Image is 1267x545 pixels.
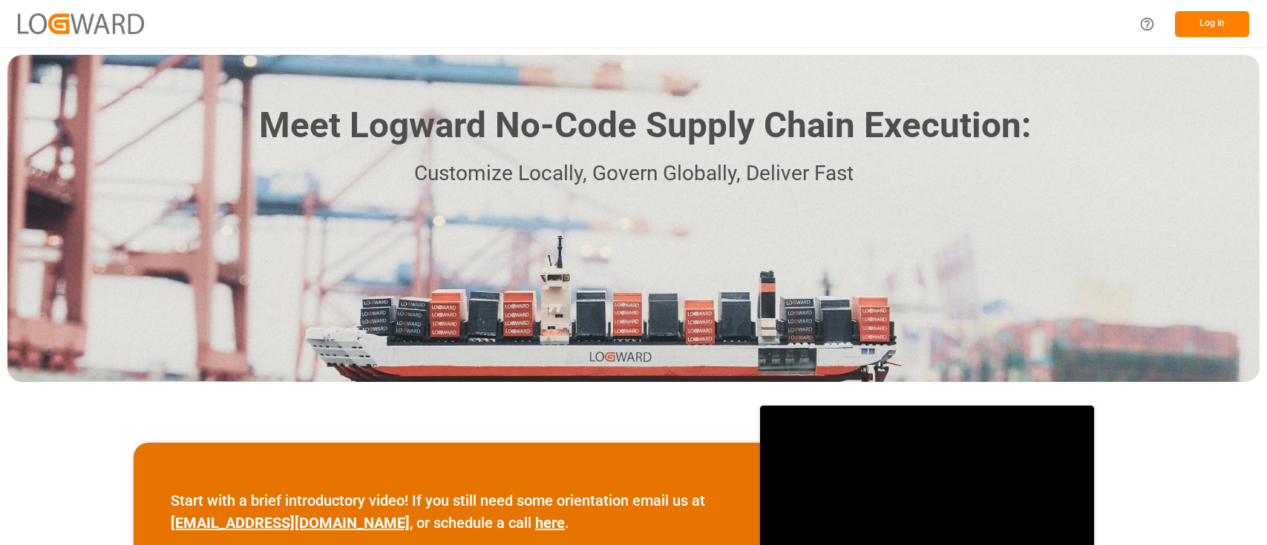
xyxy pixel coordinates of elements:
[18,13,144,33] img: Logward_new_orange.png
[237,157,1031,191] p: Customize Locally, Govern Globally, Deliver Fast
[259,99,1031,152] h1: Meet Logward No-Code Supply Chain Execution:
[171,514,410,532] a: [EMAIL_ADDRESS][DOMAIN_NAME]
[535,514,565,532] a: here
[171,489,723,534] p: Start with a brief introductory video! If you still need some orientation email us at , or schedu...
[1130,7,1164,41] button: Help Center
[1175,11,1249,37] button: Log In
